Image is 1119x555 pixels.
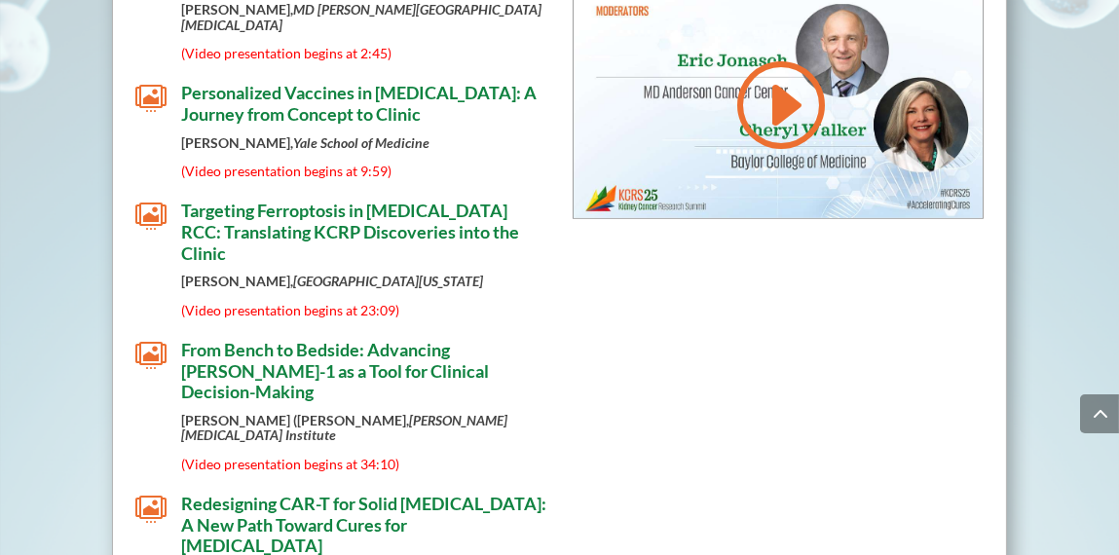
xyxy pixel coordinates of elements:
em: MD [PERSON_NAME][GEOGRAPHIC_DATA][MEDICAL_DATA] [181,1,541,32]
span:  [135,201,167,232]
em: Yale School of Medicine [293,134,429,151]
span: Targeting Ferroptosis in [MEDICAL_DATA] RCC: Translating KCRP Discoveries into the Clinic [181,200,519,263]
span: (Video presentation begins at 9:59) [181,163,392,179]
strong: [PERSON_NAME], [181,273,483,289]
strong: [PERSON_NAME] ([PERSON_NAME], [181,412,507,443]
span: Personalized Vaccines in [MEDICAL_DATA]: A Journey from Concept to Clinic [181,82,537,125]
span: (Video presentation begins at 34:10) [181,456,399,472]
span: (Video presentation begins at 23:09) [181,302,399,318]
strong: [PERSON_NAME], [181,1,541,32]
span:  [135,494,167,525]
strong: [PERSON_NAME], [181,134,429,151]
em: [PERSON_NAME] [MEDICAL_DATA] Institute [181,412,507,443]
span:  [135,83,167,114]
span:  [135,340,167,371]
span: From Bench to Bedside: Advancing [PERSON_NAME]-1 as a Tool for Clinical Decision-Making [181,339,489,402]
span: (Video presentation begins at 2:45) [181,45,392,61]
em: [GEOGRAPHIC_DATA][US_STATE] [293,273,483,289]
